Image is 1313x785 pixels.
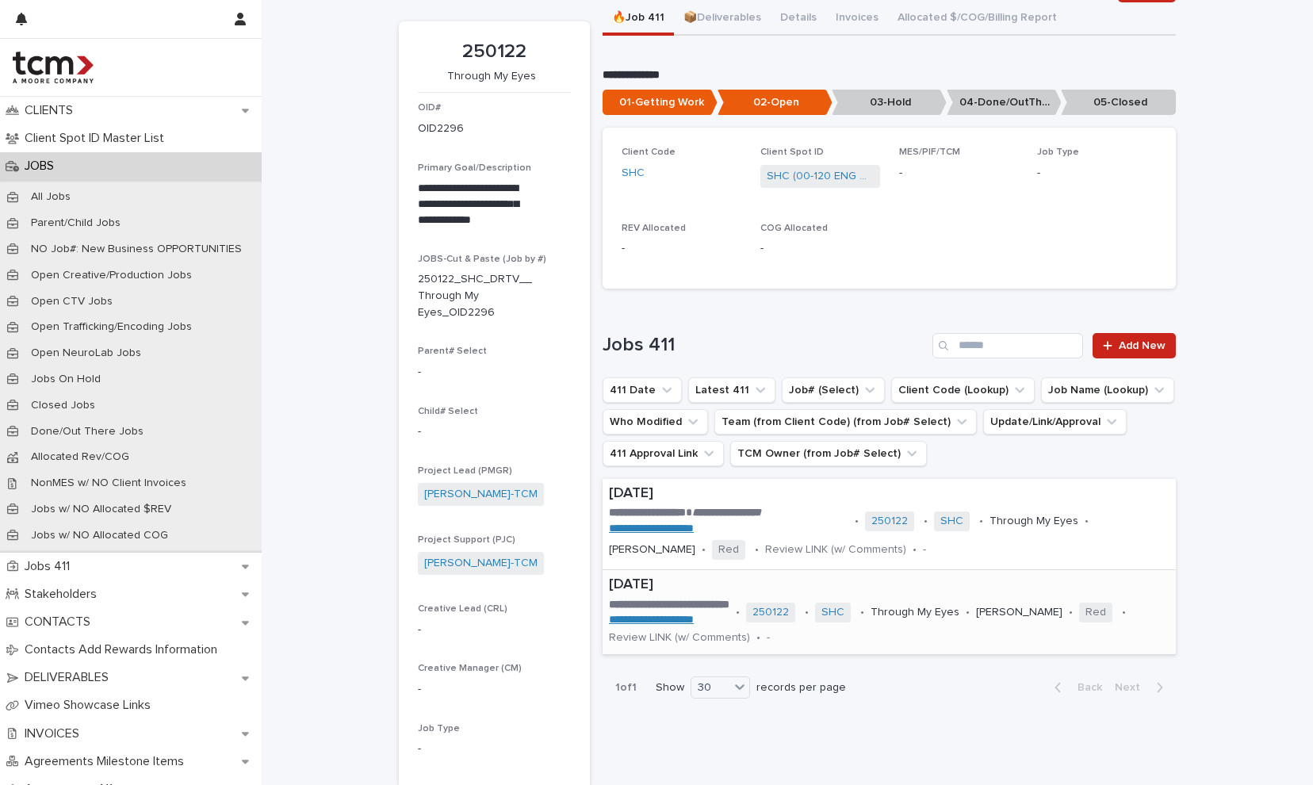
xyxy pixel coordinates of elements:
p: • [702,543,706,557]
span: Red [712,540,745,560]
a: [PERSON_NAME]-TCM [424,486,538,503]
button: Team (from Client Code) (from Job# Select) [714,409,977,435]
p: INVOICES [18,726,92,741]
a: SHC [821,606,844,619]
p: • [855,515,859,528]
p: CONTACTS [18,615,103,630]
p: Through My Eyes [871,606,959,619]
p: Jobs w/ NO Allocated COG [18,529,181,542]
p: • [736,606,740,619]
button: Job Name (Lookup) [1041,377,1174,403]
p: • [756,631,760,645]
p: 04-Done/OutThere [947,90,1062,116]
p: • [924,515,928,528]
p: Open Creative/Production Jobs [18,269,205,282]
img: 4hMmSqQkux38exxPVZHQ [13,52,94,83]
span: Next [1115,682,1150,693]
span: Project Support (PJC) [418,535,515,545]
p: [PERSON_NAME] [609,543,695,557]
a: 250122 [752,606,789,619]
span: Creative Manager (CM) [418,664,522,673]
button: 411 Date [603,377,682,403]
p: • [1085,515,1089,528]
button: Invoices [826,2,888,36]
p: 02-Open [718,90,833,116]
button: 🔥Job 411 [603,2,674,36]
a: 250122 [871,515,908,528]
p: Through My Eyes [418,70,565,83]
p: Allocated Rev/COG [18,450,142,464]
p: Done/Out There Jobs [18,425,156,438]
a: [PERSON_NAME]-TCM [424,555,538,572]
span: REV Allocated [622,224,686,233]
p: • [913,543,917,557]
p: Stakeholders [18,587,109,602]
p: Through My Eyes [990,515,1078,528]
p: 1 of 1 [603,668,649,707]
span: Child# Select [418,407,478,416]
p: [DATE] [609,485,1169,503]
p: - [418,622,571,638]
p: - [767,631,770,645]
p: • [1069,606,1073,619]
button: Who Modified [603,409,708,435]
span: Red [1079,603,1112,622]
p: Vimeo Showcase Links [18,698,163,713]
button: Details [771,2,826,36]
p: [DATE] [609,576,1169,594]
p: NonMES w/ NO Client Invoices [18,477,199,490]
p: Open NeuroLab Jobs [18,347,154,360]
span: Client Code [622,147,676,157]
span: Add New [1119,340,1166,351]
span: Creative Lead (CRL) [418,604,507,614]
p: - [760,240,880,257]
p: - [418,423,571,440]
p: CLIENTS [18,103,86,118]
p: Open CTV Jobs [18,295,125,308]
span: Primary Goal/Description [418,163,531,173]
p: - [899,165,1019,182]
p: DELIVERABLES [18,670,121,685]
input: Search [932,333,1083,358]
p: 03-Hold [832,90,947,116]
span: Project Lead (PMGR) [418,466,512,476]
p: • [860,606,864,619]
p: records per page [756,681,846,695]
button: Allocated $/COG/Billing Report [888,2,1066,36]
button: 411 Approval Link [603,441,724,466]
p: Client Spot ID Master List [18,131,177,146]
p: OID2296 [418,121,464,137]
button: Back [1042,680,1108,695]
p: NO Job#: New Business OPPORTUNITIES [18,243,255,256]
button: TCM Owner (from Job# Select) [730,441,927,466]
p: Show [656,681,684,695]
p: [PERSON_NAME] [976,606,1062,619]
span: MES/PIF/TCM [899,147,960,157]
button: Next [1108,680,1176,695]
p: Contacts Add Rewards Information [18,642,230,657]
p: Review LINK (w/ Comments) [609,631,750,645]
p: - [418,741,571,757]
p: - [418,681,571,698]
p: - [622,240,741,257]
p: Jobs w/ NO Allocated $REV [18,503,184,516]
p: JOBS [18,159,67,174]
span: Back [1068,682,1102,693]
button: Latest 411 [688,377,775,403]
p: • [1122,606,1126,619]
a: SHC (00-120 ENG Spots) [767,168,874,185]
p: • [755,543,759,557]
span: JOBS-Cut & Paste (Job by #) [418,255,546,264]
button: Client Code (Lookup) [891,377,1035,403]
p: All Jobs [18,190,83,204]
span: Job Type [418,724,460,733]
p: - [1037,165,1157,182]
p: • [805,606,809,619]
p: Jobs On Hold [18,373,113,386]
a: SHC [940,515,963,528]
p: • [979,515,983,528]
button: 📦Deliverables [674,2,771,36]
p: 05-Closed [1061,90,1176,116]
p: • [966,606,970,619]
